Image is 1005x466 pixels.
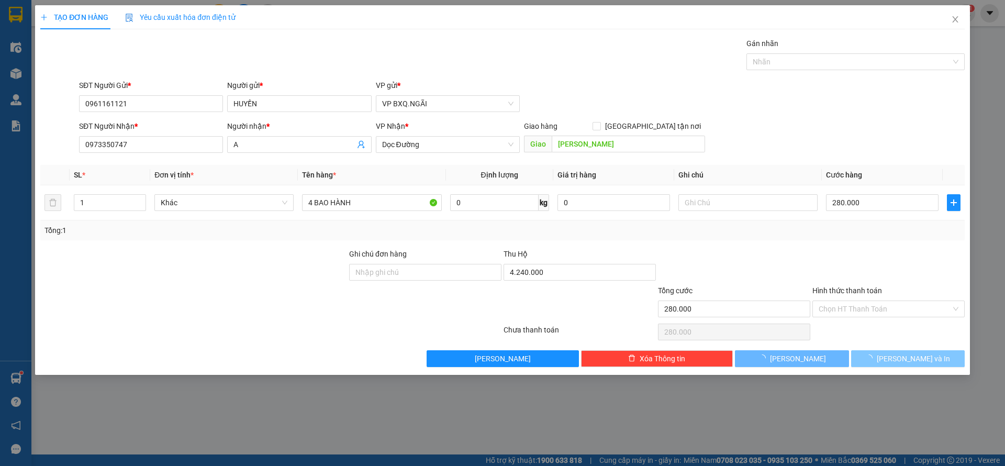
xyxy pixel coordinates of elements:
span: Đơn vị tính [154,171,194,179]
span: [GEOGRAPHIC_DATA] tận nơi [601,120,705,132]
button: delete [44,194,61,211]
div: Người nhận [227,120,371,132]
span: Giá trị hàng [557,171,596,179]
span: VP BXQ.NGÃI [382,96,513,112]
span: Định lượng [481,171,518,179]
span: Dọc Đường [382,137,513,152]
div: SĐT Người Nhận [79,120,223,132]
th: Ghi chú [674,165,822,185]
input: 0 [557,194,670,211]
div: Người gửi [227,80,371,91]
span: [PERSON_NAME] [770,353,826,364]
span: Xóa Thông tin [640,353,685,364]
input: VD: Bàn, Ghế [302,194,441,211]
div: Chưa thanh toán [502,324,657,342]
label: Hình thức thanh toán [812,286,882,295]
span: TẠO ĐƠN HÀNG [40,13,108,21]
span: VP Nhận [376,122,405,130]
span: Yêu cầu xuất hóa đơn điện tử [125,13,236,21]
span: [PERSON_NAME] [475,353,531,364]
input: Ghi chú đơn hàng [349,264,501,281]
span: plus [947,198,960,207]
span: Cước hàng [826,171,862,179]
button: deleteXóa Thông tin [581,350,733,367]
div: SĐT Người Gửi [79,80,223,91]
button: Close [941,5,970,35]
span: Tên hàng [302,171,336,179]
span: Tổng cước [658,286,693,295]
span: Giao hàng [524,122,557,130]
button: [PERSON_NAME] [427,350,579,367]
button: plus [947,194,961,211]
span: loading [758,354,770,362]
span: Khác [161,195,287,210]
span: Thu Hộ [504,250,528,258]
img: icon [125,14,133,22]
label: Gán nhãn [746,39,778,48]
button: [PERSON_NAME] và In [851,350,965,367]
div: Tổng: 1 [44,225,388,236]
span: user-add [357,140,365,149]
span: delete [628,354,635,363]
span: Giao [524,136,552,152]
span: SL [74,171,82,179]
span: [PERSON_NAME] và In [877,353,950,364]
div: VP gửi [376,80,520,91]
span: kg [539,194,549,211]
span: close [951,15,959,24]
input: Ghi Chú [678,194,818,211]
button: [PERSON_NAME] [735,350,848,367]
label: Ghi chú đơn hàng [349,250,407,258]
input: Dọc đường [552,136,705,152]
span: plus [40,14,48,21]
span: loading [865,354,877,362]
